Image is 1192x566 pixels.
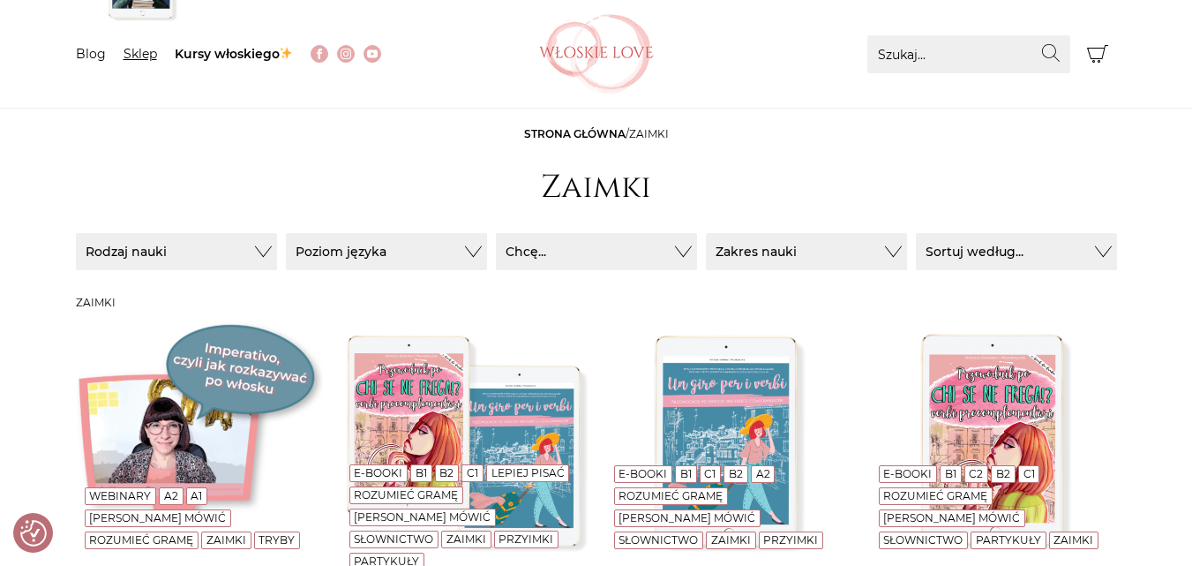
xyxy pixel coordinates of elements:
button: Poziom języka [286,233,487,270]
a: [PERSON_NAME] mówić [618,511,755,524]
a: C1 [1023,467,1035,480]
button: Koszyk [1079,35,1117,73]
a: B2 [439,466,454,479]
a: B1 [416,466,427,479]
a: Słownictwo [354,532,433,546]
a: Sklep [124,46,157,62]
h3: Zaimki [76,297,1117,309]
button: Preferencje co do zgód [20,520,47,547]
span: / [524,127,669,140]
a: A1 [191,489,202,502]
img: Włoskielove [539,14,654,94]
a: Słownictwo [883,533,963,547]
a: B1 [680,467,692,480]
a: Kursy włoskiego [175,46,294,62]
a: Zaimki [206,533,246,547]
img: Revisit consent button [20,520,47,547]
button: Zakres nauki [706,233,907,270]
a: [PERSON_NAME] mówić [354,510,491,524]
span: Zaimki [629,127,669,140]
a: Słownictwo [618,533,698,547]
button: Rodzaj nauki [76,233,277,270]
a: Przyimki [763,533,818,547]
a: Webinary [89,489,151,502]
a: C1 [467,466,478,479]
a: C2 [969,467,983,480]
a: Blog [76,46,106,62]
a: Partykuły [976,533,1041,547]
a: E-booki [618,467,667,480]
h1: Zaimki [541,169,651,207]
a: Lepiej pisać [491,466,565,479]
img: ✨ [280,47,292,59]
a: A2 [164,489,178,502]
a: Zaimki [446,532,486,546]
a: Zaimki [711,533,751,547]
a: [PERSON_NAME] mówić [883,511,1020,524]
a: [PERSON_NAME] mówić [89,511,226,524]
a: Tryby [259,533,295,547]
a: B2 [996,467,1010,480]
a: Rozumieć gramę [354,488,458,502]
button: Sortuj według... [916,233,1117,270]
a: Rozumieć gramę [883,489,987,502]
a: Przyimki [499,532,553,546]
button: Chcę... [496,233,697,270]
a: E-booki [354,466,402,479]
input: Szukaj... [867,35,1070,73]
a: A2 [756,467,770,480]
a: C1 [704,467,716,480]
a: Strona główna [524,127,626,140]
a: E-booki [883,467,932,480]
a: Rozumieć gramę [89,533,193,547]
a: Zaimki [1053,533,1093,547]
a: Rozumieć gramę [618,489,723,502]
a: B2 [729,467,743,480]
a: B1 [945,467,956,480]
